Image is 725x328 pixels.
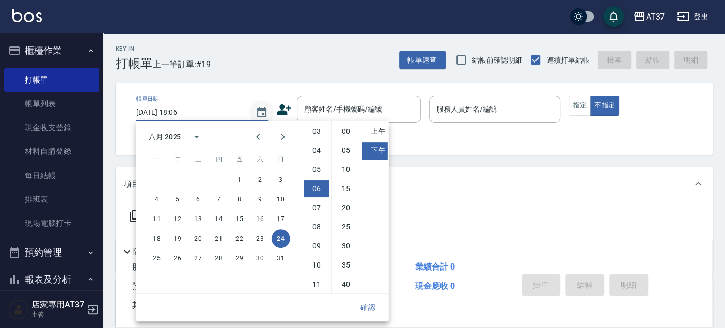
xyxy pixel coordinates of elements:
[189,229,208,248] button: 20
[4,188,99,211] a: 排班表
[124,179,155,190] p: 項目消費
[133,246,180,257] p: 隱藏業績明細
[168,229,187,248] button: 19
[251,210,270,228] button: 16
[4,266,99,293] button: 報表及分析
[4,37,99,64] button: 櫃檯作業
[272,170,290,189] button: 3
[251,190,270,209] button: 9
[334,218,358,236] li: 25 minutes
[4,68,99,92] a: 打帳單
[304,142,329,159] li: 4 hours
[168,149,187,169] span: 星期二
[334,199,358,216] li: 20 minutes
[251,149,270,169] span: 星期六
[546,55,590,66] span: 連續打單結帳
[304,238,329,255] li: 9 hours
[415,281,455,291] span: 現金應收 0
[645,10,665,23] div: AT37
[230,249,249,268] button: 29
[184,124,209,149] button: calendar view is open, switch to year view
[304,180,329,197] li: 6 hours
[230,170,249,189] button: 1
[360,121,389,293] ul: Select meridiem
[304,257,329,274] li: 10 hours
[148,249,166,268] button: 25
[230,149,249,169] span: 星期五
[210,210,228,228] button: 14
[132,262,170,272] span: 服務消費 0
[148,149,166,169] span: 星期一
[302,121,331,293] ul: Select hours
[4,239,99,266] button: 預約管理
[168,249,187,268] button: 26
[8,299,29,320] img: Person
[132,281,178,291] span: 預收卡販賣 0
[4,164,99,188] a: 每日結帳
[148,229,166,248] button: 18
[189,190,208,209] button: 6
[334,142,358,159] li: 5 minutes
[304,199,329,216] li: 7 hours
[304,123,329,140] li: 3 hours
[304,218,329,236] li: 8 hours
[334,161,358,178] li: 10 minutes
[210,229,228,248] button: 21
[116,45,153,52] h2: Key In
[334,276,358,293] li: 40 minutes
[148,210,166,228] button: 11
[4,211,99,235] a: 現場電腦打卡
[590,96,619,116] button: 不指定
[4,92,99,116] a: 帳單列表
[331,121,360,293] ul: Select minutes
[230,190,249,209] button: 8
[153,58,211,71] span: 上一筆訂單:#19
[272,190,290,209] button: 10
[31,300,84,310] h5: 店家專用AT37
[12,9,42,22] img: Logo
[168,210,187,228] button: 12
[148,190,166,209] button: 4
[472,55,523,66] span: 結帳前確認明細
[189,210,208,228] button: 13
[362,123,387,140] li: 上午
[569,96,591,116] button: 指定
[415,262,455,272] span: 業績合計 0
[251,229,270,248] button: 23
[4,116,99,139] a: 現金收支登錄
[304,276,329,293] li: 11 hours
[673,7,713,26] button: 登出
[362,142,387,159] li: 下午
[603,6,624,27] button: save
[136,104,245,121] input: YYYY/MM/DD hh:mm
[210,190,228,209] button: 7
[168,190,187,209] button: 5
[272,229,290,248] button: 24
[304,161,329,178] li: 5 hours
[230,210,249,228] button: 15
[136,95,158,103] label: 帳單日期
[251,170,270,189] button: 2
[271,124,295,149] button: Next month
[629,6,669,27] button: AT37
[251,249,270,268] button: 30
[249,100,274,125] button: Choose date, selected date is 2025-08-24
[132,300,186,310] span: 其他付款方式 0
[31,310,84,319] p: 主管
[334,180,358,197] li: 15 minutes
[116,56,153,71] h3: 打帳單
[189,149,208,169] span: 星期三
[4,139,99,163] a: 材料自購登錄
[149,132,181,143] div: 八月 2025
[116,167,713,200] div: 項目消費
[210,149,228,169] span: 星期四
[334,123,358,140] li: 0 minutes
[246,124,271,149] button: Previous month
[399,51,446,70] button: 帳單速查
[334,257,358,274] li: 35 minutes
[272,210,290,228] button: 17
[272,249,290,268] button: 31
[272,149,290,169] span: 星期日
[334,238,358,255] li: 30 minutes
[210,249,228,268] button: 28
